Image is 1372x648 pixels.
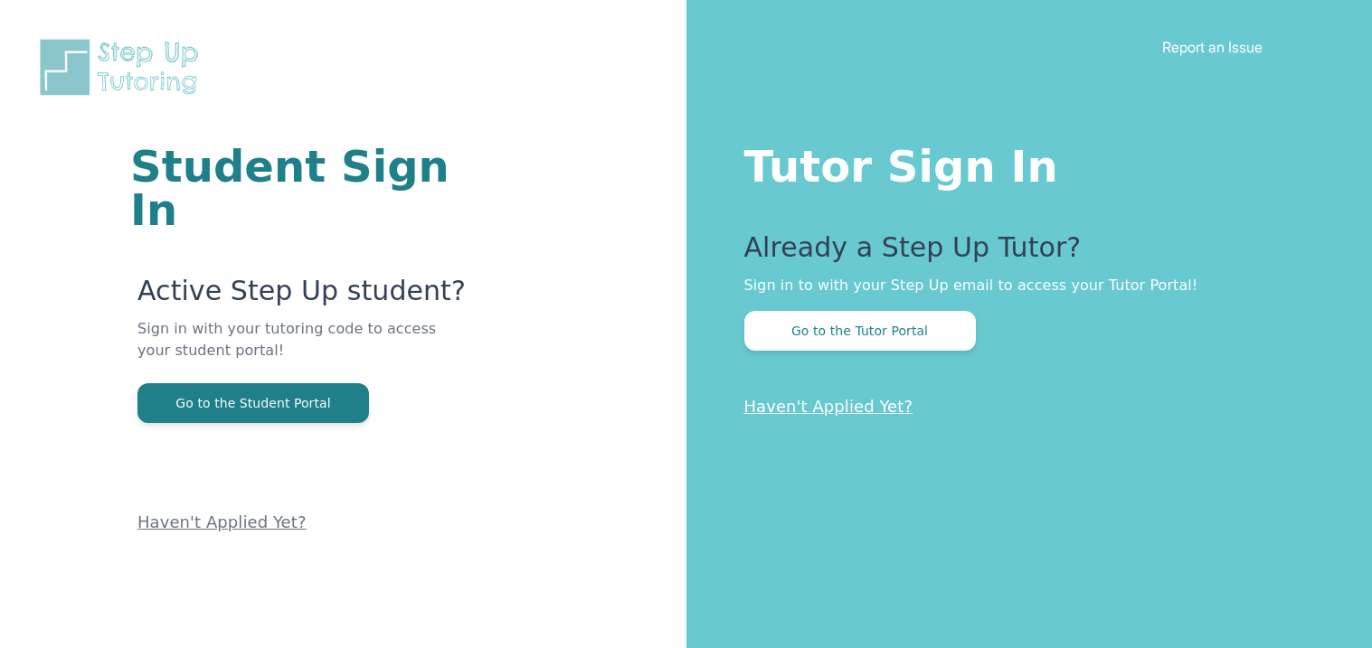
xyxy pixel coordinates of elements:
h1: Student Sign In [130,145,469,231]
a: Haven't Applied Yet? [137,512,307,531]
h1: Tutor Sign In [744,137,1301,188]
button: Go to the Tutor Portal [744,311,976,351]
a: Go to the Student Portal [137,394,369,411]
p: Sign in with your tutoring code to access your student portal! [137,318,469,383]
a: Haven't Applied Yet? [744,397,913,416]
img: Step Up Tutoring horizontal logo [36,36,210,99]
a: Report an Issue [1162,38,1263,56]
p: Already a Step Up Tutor? [744,231,1301,275]
button: Go to the Student Portal [137,383,369,423]
a: Go to the Tutor Portal [744,322,976,339]
p: Active Step Up student? [137,275,469,318]
p: Sign in to with your Step Up email to access your Tutor Portal! [744,275,1301,296]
